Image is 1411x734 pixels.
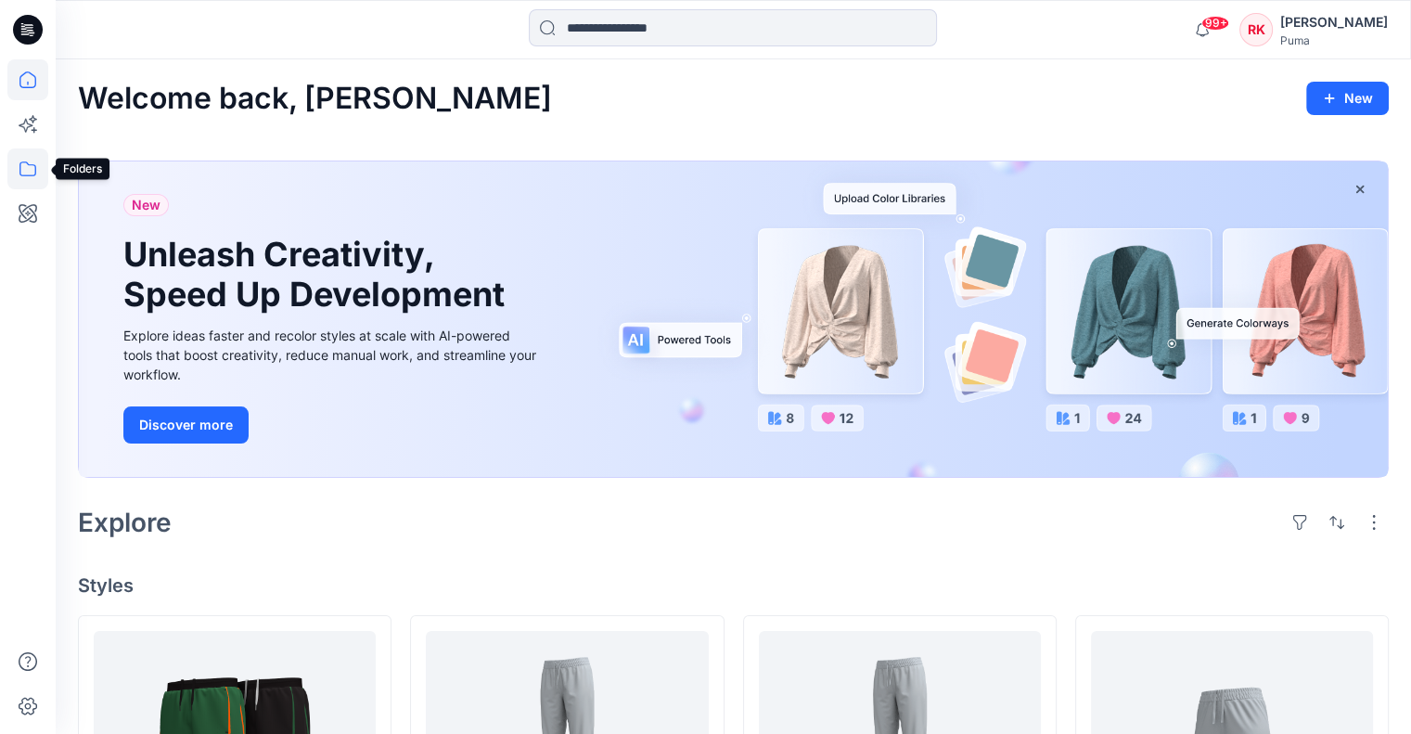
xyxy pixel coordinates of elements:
div: Explore ideas faster and recolor styles at scale with AI-powered tools that boost creativity, red... [123,326,541,384]
h1: Unleash Creativity, Speed Up Development [123,235,513,315]
div: [PERSON_NAME] [1280,11,1388,33]
div: RK [1239,13,1273,46]
div: Puma [1280,33,1388,47]
button: New [1306,82,1389,115]
h2: Explore [78,508,172,537]
h2: Welcome back, [PERSON_NAME] [78,82,552,116]
span: 99+ [1201,16,1229,31]
button: Discover more [123,406,249,444]
a: Discover more [123,406,541,444]
h4: Styles [78,574,1389,597]
span: New [132,194,160,216]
